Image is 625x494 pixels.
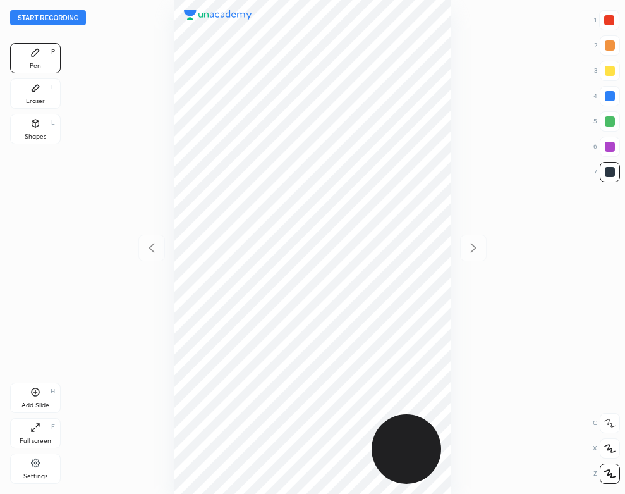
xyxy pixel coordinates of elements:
div: E [51,84,55,90]
div: Z [593,464,620,484]
div: C [593,413,620,433]
div: P [51,49,55,55]
div: Settings [23,473,47,479]
div: 2 [594,35,620,56]
div: Shapes [25,133,46,140]
div: Full screen [20,438,51,444]
div: 6 [593,137,620,157]
button: Start recording [10,10,86,25]
div: 5 [593,111,620,132]
div: 3 [594,61,620,81]
div: H [51,388,55,395]
div: 4 [593,86,620,106]
div: L [51,120,55,126]
div: 7 [594,162,620,182]
div: 1 [594,10,619,30]
div: Add Slide [21,402,49,409]
div: Pen [30,63,41,69]
div: X [593,438,620,459]
div: F [51,424,55,430]
div: Eraser [26,98,45,104]
img: logo.38c385cc.svg [184,10,252,20]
